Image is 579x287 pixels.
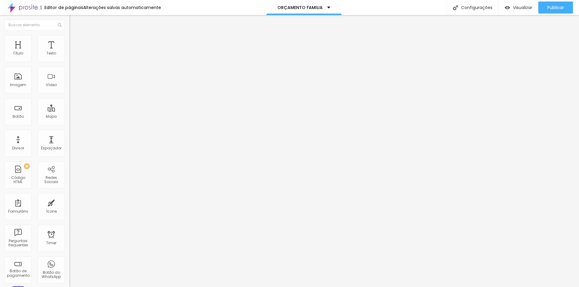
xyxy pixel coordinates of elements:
span: Visualizar [513,5,532,10]
span: Publicar [547,5,564,10]
div: Perguntas frequentes [6,239,30,248]
div: Mapa [46,114,57,119]
div: Espaçador [41,146,62,150]
div: Título [13,51,23,55]
div: Redes Sociais [39,176,63,184]
button: Publicar [538,2,573,14]
img: view-1.svg [505,5,510,10]
div: Ícone [46,209,57,214]
p: ORÇAMENTO FAMILIA [277,5,323,10]
button: Visualizar [499,2,538,14]
div: Botão [13,114,24,119]
div: Botão de pagamento [6,269,30,278]
div: Editor de páginas [41,5,83,10]
div: Botão do WhatsApp [39,270,63,279]
div: Timer [46,241,56,245]
div: Alterações salvas automaticamente [83,5,161,10]
div: Formulário [8,209,28,214]
div: Imagem [10,83,26,87]
img: Icone [453,5,458,10]
div: Vídeo [46,83,57,87]
div: Texto [46,51,56,55]
img: Icone [58,23,62,27]
input: Buscar elemento [5,20,65,30]
div: Divisor [12,146,24,150]
div: Código HTML [6,176,30,184]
